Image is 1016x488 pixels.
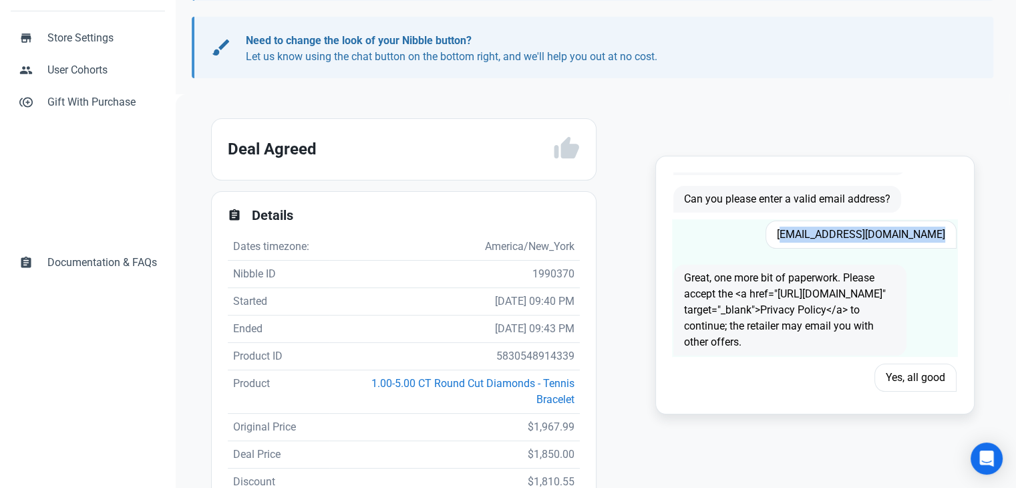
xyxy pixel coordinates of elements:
[329,414,580,441] td: $1,967.99
[252,208,580,223] h2: Details
[673,186,901,213] span: Can you please enter a valid email address?
[19,255,33,268] span: assignment
[47,30,157,46] span: Store Settings
[528,448,574,461] span: $1,850.00
[971,443,1003,475] div: Open Intercom Messenger
[246,34,472,47] b: Need to change the look of your Nibble button?
[19,62,33,76] span: people
[329,261,580,288] td: 1990370
[228,288,329,316] td: Started
[47,62,157,78] span: User Cohorts
[228,209,241,222] span: assignment
[210,37,232,58] span: brush
[11,54,165,86] a: peopleUser Cohorts
[19,94,33,108] span: control_point_duplicate
[673,265,906,356] span: Great, one more bit of paperwork. Please accept the <a href="[URL][DOMAIN_NAME]" target="_blank">...
[228,370,329,414] td: Product
[329,316,580,343] td: [DATE] 09:43 PM
[874,364,957,392] span: Yes, all good
[228,136,553,162] h2: Deal Agreed
[11,22,165,54] a: storeStore Settings
[329,233,580,261] td: America/New_York
[228,343,329,370] td: Product ID
[528,475,574,488] span: $1,810.55
[246,33,964,65] p: Let us know using the chat button on the bottom right, and we'll help you out at no cost.
[371,377,574,406] a: 1.00-5.00 CT Round Cut Diamonds - Tennis Bracelet
[228,441,329,469] td: Deal Price
[329,288,580,316] td: [DATE] 09:40 PM
[47,255,157,271] span: Documentation & FAQs
[47,94,157,110] span: Gift With Purchase
[228,261,329,288] td: Nibble ID
[11,86,165,118] a: control_point_duplicateGift With Purchase
[19,30,33,43] span: store
[329,343,580,370] td: 5830548914339
[228,316,329,343] td: Ended
[11,247,165,279] a: assignmentDocumentation & FAQs
[228,233,329,261] td: Dates timezone:
[766,221,957,249] span: [EMAIL_ADDRESS][DOMAIN_NAME]
[228,414,329,441] td: Original Price
[553,135,580,162] span: thumb_up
